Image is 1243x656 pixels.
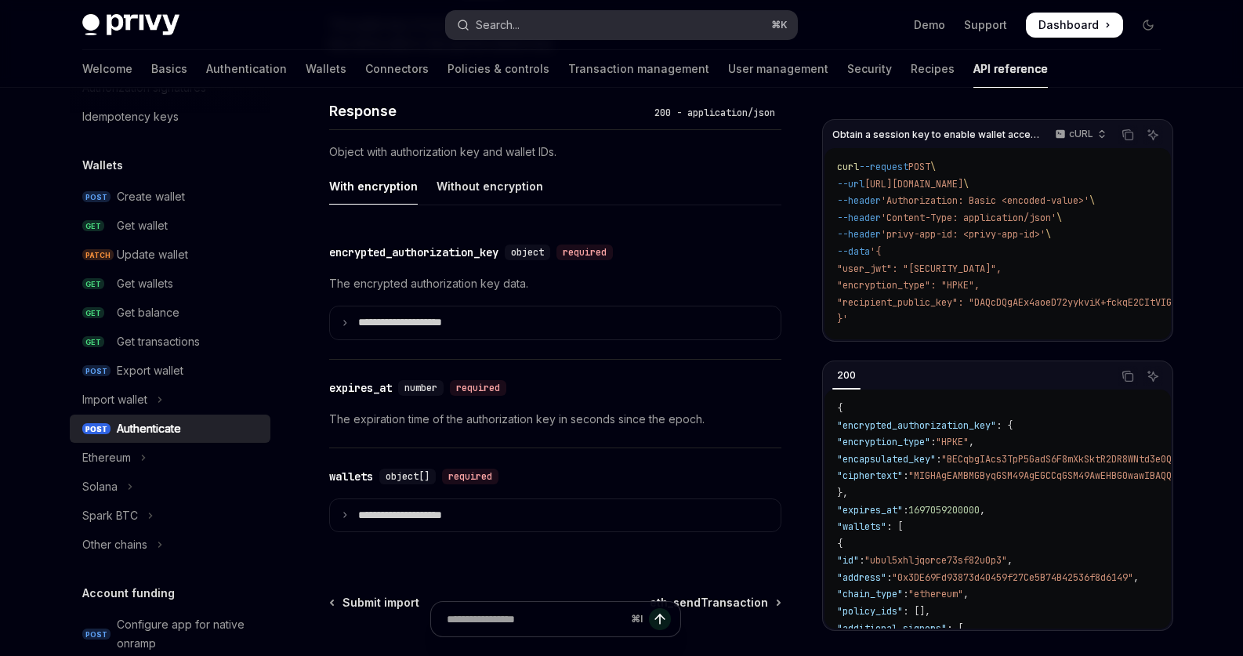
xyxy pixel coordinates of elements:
[903,469,908,482] span: :
[329,245,498,260] div: encrypted_authorization_key
[82,423,111,435] span: POST
[82,448,131,467] div: Ethereum
[70,270,270,298] a: GETGet wallets
[650,595,780,611] a: eth_sendTransaction
[1089,194,1095,207] span: \
[963,178,969,190] span: \
[450,380,506,396] div: required
[837,571,886,584] span: "address"
[837,605,903,618] span: "policy_ids"
[837,228,881,241] span: --header
[70,473,270,501] button: Toggle Solana section
[386,470,429,483] span: object[]
[82,107,179,126] div: Idempotency keys
[837,538,843,550] span: {
[1118,125,1138,145] button: Copy the contents from the code block
[206,50,287,88] a: Authentication
[329,410,781,429] p: The expiration time of the authorization key in seconds since the epoch.
[969,436,974,448] span: ,
[980,504,985,516] span: ,
[117,332,200,351] div: Get transactions
[1069,128,1093,140] p: cURL
[964,17,1007,33] a: Support
[837,402,843,415] span: {
[70,531,270,559] button: Toggle Other chains section
[70,502,270,530] button: Toggle Spark BTC section
[859,161,908,173] span: --request
[881,212,1056,224] span: 'Content-Type: application/json'
[117,303,179,322] div: Get balance
[70,241,270,269] a: PATCHUpdate wallet
[82,307,104,319] span: GET
[82,535,147,554] div: Other chains
[771,19,788,31] span: ⌘ K
[859,554,864,567] span: :
[404,382,437,394] span: number
[892,571,1133,584] span: "0x3DE69Fd93873d40459f27Ce5B74B42536f8d6149"
[447,602,625,636] input: Ask a question...
[82,156,123,175] h5: Wallets
[837,245,870,258] span: --data
[82,191,111,203] span: POST
[837,504,903,516] span: "expires_at"
[1118,366,1138,386] button: Copy the contents from the code block
[329,143,781,161] p: Object with authorization key and wallet IDs.
[82,390,147,409] div: Import wallet
[1026,13,1123,38] a: Dashboard
[82,249,114,261] span: PATCH
[117,245,188,264] div: Update wallet
[886,520,903,533] span: : [
[117,615,261,653] div: Configure app for native onramp
[1007,554,1013,567] span: ,
[82,477,118,496] div: Solana
[908,504,980,516] span: 1697059200000
[331,595,419,611] a: Submit import
[903,588,908,600] span: :
[117,187,185,206] div: Create wallet
[306,50,346,88] a: Wallets
[442,469,498,484] div: required
[837,469,903,482] span: "ciphertext"
[908,161,930,173] span: POST
[82,584,175,603] h5: Account funding
[476,16,520,34] div: Search...
[837,419,996,432] span: "encrypted_authorization_key"
[329,380,392,396] div: expires_at
[1136,13,1161,38] button: Toggle dark mode
[837,178,864,190] span: --url
[930,436,936,448] span: :
[82,629,111,640] span: POST
[70,415,270,443] a: POSTAuthenticate
[728,50,828,88] a: User management
[648,105,781,121] div: 200 - application/json
[837,161,859,173] span: curl
[70,299,270,327] a: GETGet balance
[448,50,549,88] a: Policies & controls
[82,365,111,377] span: POST
[837,212,881,224] span: --header
[881,194,1089,207] span: 'Authorization: Basic <encoded-value>'
[70,183,270,211] a: POSTCreate wallet
[1143,125,1163,145] button: Ask AI
[70,328,270,356] a: GETGet transactions
[70,386,270,414] button: Toggle Import wallet section
[151,50,187,88] a: Basics
[329,100,648,121] h4: Response
[82,220,104,232] span: GET
[117,274,173,293] div: Get wallets
[864,554,1007,567] span: "ubul5xhljqorce73sf82u0p3"
[837,263,1002,275] span: "user_jwt": "[SECURITY_DATA]",
[70,444,270,472] button: Toggle Ethereum section
[117,216,168,235] div: Get wallet
[837,487,848,499] span: },
[70,357,270,385] a: POSTExport wallet
[437,168,543,205] div: Without encryption
[837,436,930,448] span: "encryption_type"
[1038,17,1099,33] span: Dashboard
[837,588,903,600] span: "chain_type"
[329,274,781,293] p: The encrypted authorization key data.
[936,436,969,448] span: "HPKE"
[1143,366,1163,386] button: Ask AI
[914,17,945,33] a: Demo
[903,605,930,618] span: : [],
